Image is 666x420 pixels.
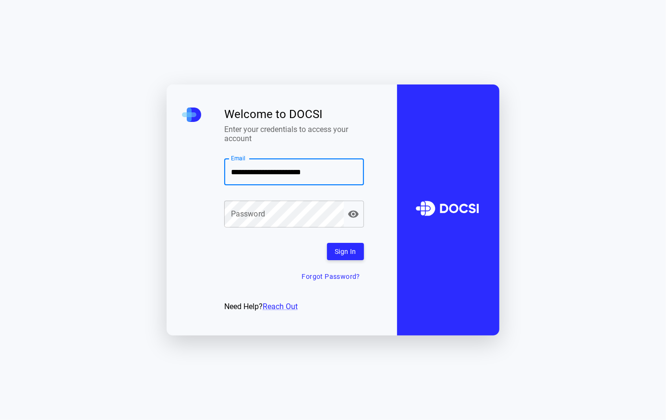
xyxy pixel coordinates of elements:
[182,108,201,122] img: DOCSI Mini Logo
[224,108,364,121] span: Welcome to DOCSI
[231,154,246,162] label: Email
[298,268,364,286] button: Forgot Password?
[410,185,487,235] img: DOCSI Logo
[224,125,364,143] span: Enter your credentials to access your account
[327,243,364,261] button: Sign In
[224,301,364,312] div: Need Help?
[263,302,298,311] a: Reach Out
